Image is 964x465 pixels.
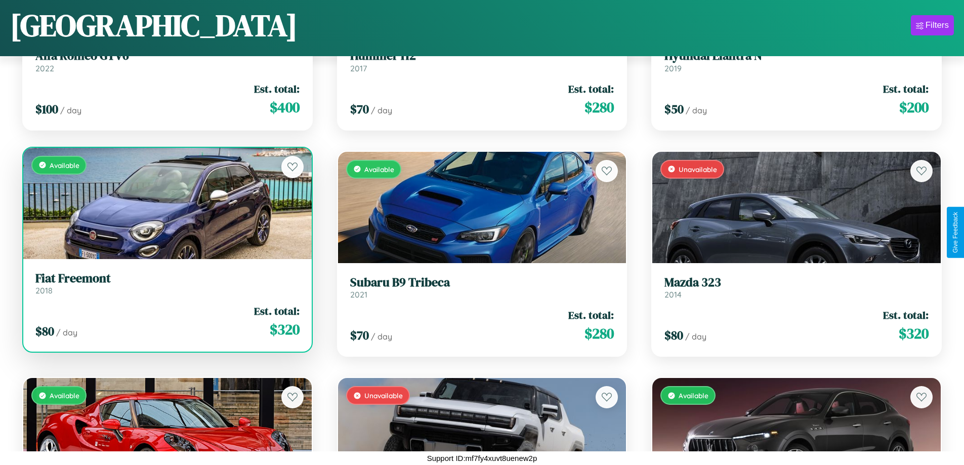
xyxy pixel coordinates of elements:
span: 2014 [664,289,682,300]
span: 2018 [35,285,53,295]
span: Est. total: [568,81,614,96]
span: $ 70 [350,101,369,117]
a: Mazda 3232014 [664,275,929,300]
a: Hummer H22017 [350,49,614,73]
h1: [GEOGRAPHIC_DATA] [10,5,298,46]
span: Available [50,391,79,400]
span: $ 80 [35,323,54,340]
span: Est. total: [254,81,300,96]
span: $ 320 [899,323,929,344]
span: 2017 [350,63,367,73]
h3: Hyundai Elantra N [664,49,929,63]
span: $ 70 [350,327,369,344]
span: $ 50 [664,101,684,117]
span: Est. total: [254,304,300,318]
span: / day [685,331,706,342]
span: $ 320 [270,319,300,340]
span: Available [50,161,79,170]
a: Fiat Freemont2018 [35,271,300,296]
span: Est. total: [883,81,929,96]
span: Available [679,391,708,400]
span: 2022 [35,63,54,73]
button: Filters [911,15,954,35]
div: Give Feedback [952,212,959,253]
span: / day [60,105,81,115]
h3: Alfa Romeo GTV6 [35,49,300,63]
span: / day [56,327,77,337]
span: 2021 [350,289,367,300]
h3: Subaru B9 Tribeca [350,275,614,290]
span: / day [686,105,707,115]
span: Unavailable [364,391,403,400]
span: Unavailable [679,165,717,174]
span: $ 280 [584,97,614,117]
span: Available [364,165,394,174]
a: Subaru B9 Tribeca2021 [350,275,614,300]
span: $ 280 [584,323,614,344]
h3: Hummer H2 [350,49,614,63]
span: $ 100 [35,101,58,117]
a: Hyundai Elantra N2019 [664,49,929,73]
div: Filters [926,20,949,30]
span: / day [371,331,392,342]
span: Est. total: [568,308,614,322]
span: / day [371,105,392,115]
span: $ 400 [270,97,300,117]
p: Support ID: mf7fy4xuvt8uenew2p [427,451,537,465]
h3: Mazda 323 [664,275,929,290]
span: Est. total: [883,308,929,322]
a: Alfa Romeo GTV62022 [35,49,300,73]
span: $ 200 [899,97,929,117]
span: 2019 [664,63,682,73]
h3: Fiat Freemont [35,271,300,286]
span: $ 80 [664,327,683,344]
